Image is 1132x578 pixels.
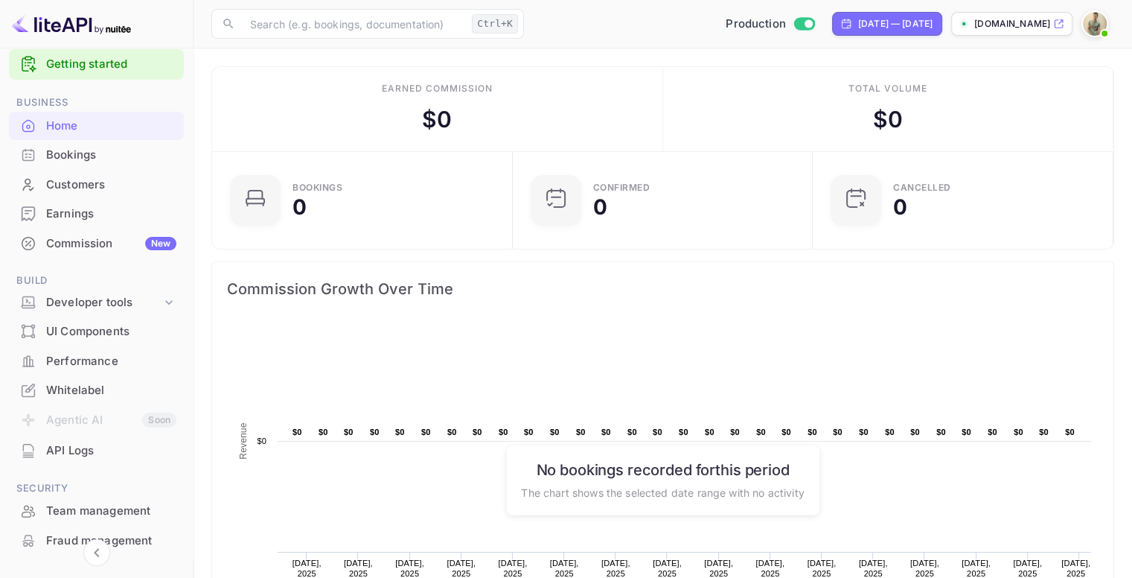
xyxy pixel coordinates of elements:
[46,235,176,253] div: Commission
[859,428,869,436] text: $0
[238,422,249,459] text: Revenue
[344,559,373,578] text: [DATE], 2025
[421,428,431,436] text: $0
[9,497,184,524] a: Team management
[292,183,342,192] div: Bookings
[9,376,184,405] div: Whitelabel
[292,559,322,578] text: [DATE], 2025
[858,17,933,31] div: [DATE] — [DATE]
[974,17,1050,31] p: [DOMAIN_NAME]
[9,527,184,556] div: Fraud management
[601,428,611,436] text: $0
[601,559,630,578] text: [DATE], 2025
[46,323,176,340] div: UI Components
[521,460,804,478] h6: No bookings recorded for this period
[848,82,927,95] div: Total volume
[1014,428,1023,436] text: $0
[9,376,184,404] a: Whitelabel
[46,294,162,311] div: Developer tools
[1065,428,1075,436] text: $0
[593,183,650,192] div: Confirmed
[1039,428,1049,436] text: $0
[730,428,740,436] text: $0
[726,16,786,33] span: Production
[9,141,184,170] div: Bookings
[679,428,688,436] text: $0
[9,436,184,464] a: API Logs
[910,428,920,436] text: $0
[962,428,971,436] text: $0
[720,16,820,33] div: Switch to Sandbox mode
[227,277,1099,301] span: Commission Growth Over Time
[9,171,184,200] div: Customers
[499,428,508,436] text: $0
[521,484,804,500] p: The chart shows the selected date range with no activity
[9,480,184,497] span: Security
[370,428,380,436] text: $0
[893,183,951,192] div: CANCELLED
[9,347,184,375] a: Performance
[46,147,176,164] div: Bookings
[9,229,184,258] div: CommissionNew
[550,428,560,436] text: $0
[46,56,176,73] a: Getting started
[1083,12,1107,36] img: Nyi Nyi Nay Naing
[653,559,682,578] text: [DATE], 2025
[9,112,184,139] a: Home
[885,428,895,436] text: $0
[395,559,424,578] text: [DATE], 2025
[9,317,184,345] a: UI Components
[499,559,528,578] text: [DATE], 2025
[46,353,176,370] div: Performance
[962,559,991,578] text: [DATE], 2025
[9,112,184,141] div: Home
[46,177,176,194] div: Customers
[46,533,176,550] div: Fraud management
[550,559,579,578] text: [DATE], 2025
[472,14,518,34] div: Ctrl+K
[627,428,637,436] text: $0
[9,49,184,80] div: Getting started
[9,273,184,289] span: Build
[1061,559,1090,578] text: [DATE], 2025
[859,559,888,578] text: [DATE], 2025
[9,200,184,227] a: Earnings
[46,206,176,223] div: Earnings
[9,347,184,376] div: Performance
[9,497,184,526] div: Team management
[936,428,946,436] text: $0
[9,95,184,111] span: Business
[873,103,903,136] div: $ 0
[447,559,476,578] text: [DATE], 2025
[9,317,184,346] div: UI Components
[593,197,607,217] div: 0
[257,436,266,445] text: $0
[9,436,184,466] div: API Logs
[704,559,733,578] text: [DATE], 2025
[653,428,662,436] text: $0
[473,428,482,436] text: $0
[292,428,302,436] text: $0
[395,428,405,436] text: $0
[447,428,457,436] text: $0
[83,539,110,566] button: Collapse navigation
[576,428,586,436] text: $0
[755,559,784,578] text: [DATE], 2025
[756,428,766,436] text: $0
[9,527,184,554] a: Fraud management
[9,141,184,168] a: Bookings
[524,428,534,436] text: $0
[833,428,842,436] text: $0
[893,197,907,217] div: 0
[422,103,452,136] div: $ 0
[46,442,176,460] div: API Logs
[292,197,307,217] div: 0
[145,237,176,250] div: New
[9,290,184,316] div: Developer tools
[808,559,837,578] text: [DATE], 2025
[241,9,466,39] input: Search (e.g. bookings, documentation)
[9,229,184,257] a: CommissionNew
[781,428,791,436] text: $0
[319,428,328,436] text: $0
[1013,559,1042,578] text: [DATE], 2025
